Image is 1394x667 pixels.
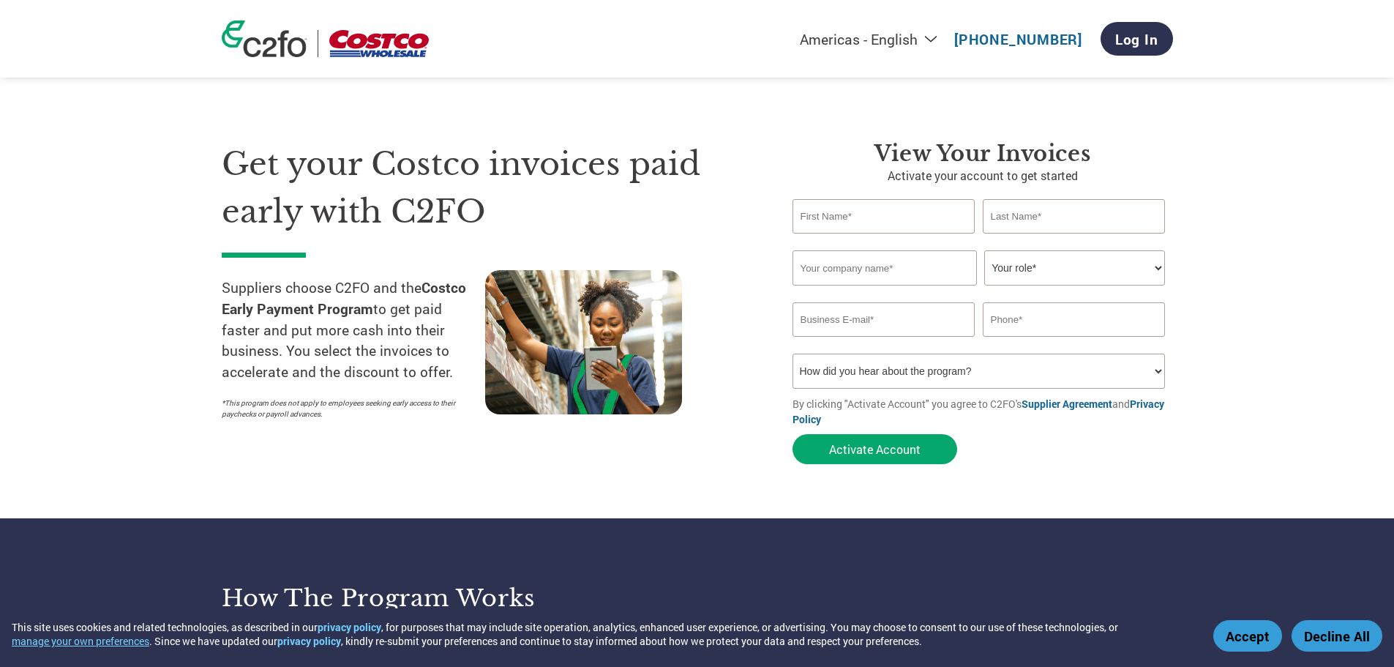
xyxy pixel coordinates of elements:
input: Your company name* [792,250,977,286]
input: Phone* [983,302,1166,337]
img: Costco [329,30,429,57]
p: Activate your account to get started [792,167,1173,185]
button: Activate Account [792,434,957,464]
p: *This program does not apply to employees seeking early access to their paychecks or payroll adva... [222,398,471,420]
p: Suppliers choose C2FO and the to get paid faster and put more cash into their business. You selec... [222,277,485,383]
strong: Costco Early Payment Program [222,278,466,318]
div: This site uses cookies and related technologies, as described in our , for purposes that may incl... [12,620,1192,648]
div: Inavlid Phone Number [983,338,1166,348]
a: Privacy Policy [792,397,1164,426]
a: privacy policy [277,634,341,648]
h3: View Your Invoices [792,141,1173,167]
h3: How the program works [222,584,679,613]
input: Invalid Email format [792,302,975,337]
div: Invalid company name or company name is too long [792,287,1166,297]
div: Inavlid Email Address [792,338,975,348]
div: Invalid last name or last name is too long [983,235,1166,245]
a: Supplier Agreement [1022,397,1112,411]
input: Last Name* [983,199,1166,234]
a: [PHONE_NUMBER] [954,30,1082,48]
img: supply chain worker [485,270,682,414]
select: Title/Role [984,250,1165,286]
a: Log In [1101,22,1173,56]
button: Decline All [1292,620,1382,652]
a: privacy policy [318,620,381,634]
input: First Name* [792,199,975,234]
div: Invalid first name or first name is too long [792,235,975,245]
button: manage your own preferences [12,634,149,648]
p: By clicking "Activate Account" you agree to C2FO's and [792,396,1173,427]
h1: Get your Costco invoices paid early with C2FO [222,141,749,235]
button: Accept [1213,620,1282,652]
img: c2fo logo [222,21,307,57]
